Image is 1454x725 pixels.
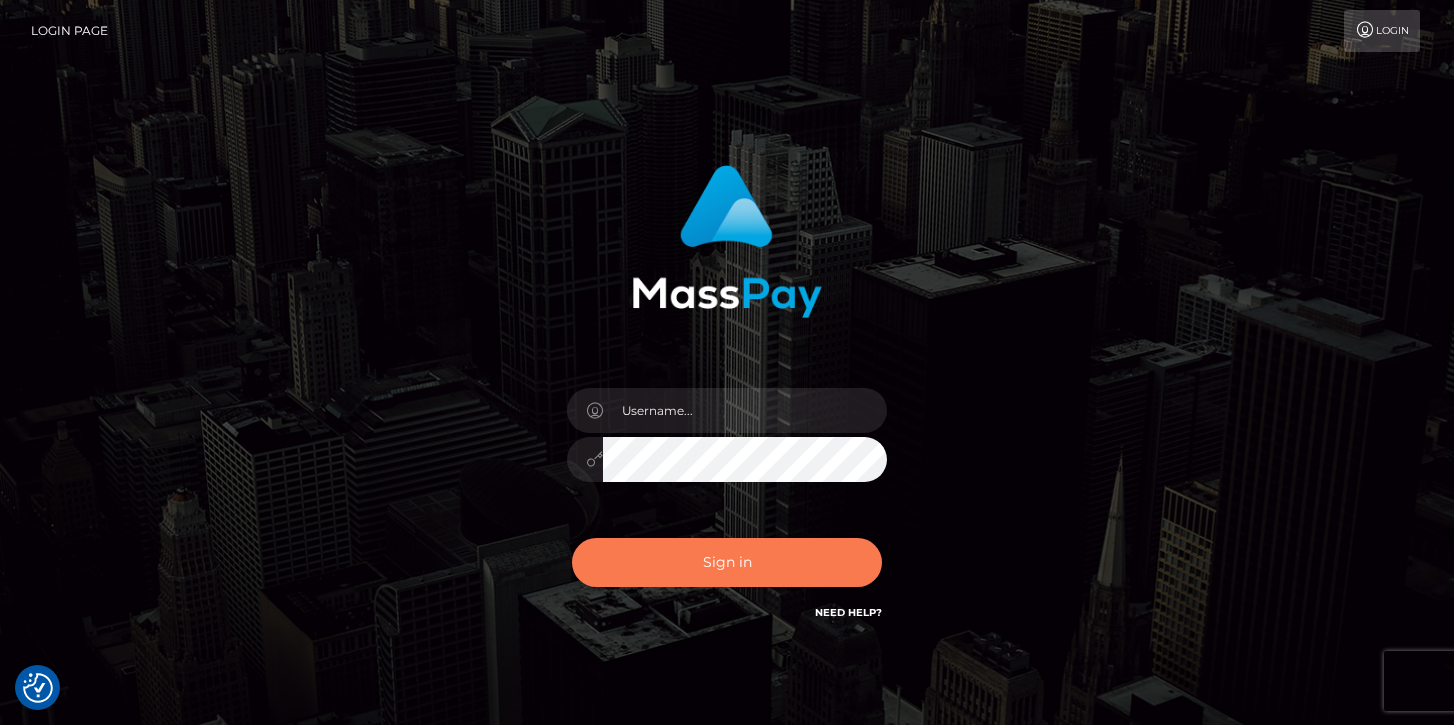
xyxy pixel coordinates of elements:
[572,538,882,587] button: Sign in
[815,606,882,619] a: Need Help?
[1344,10,1420,52] a: Login
[23,673,53,703] img: Revisit consent button
[23,673,53,703] button: Consent Preferences
[632,165,822,318] img: MassPay Login
[603,388,887,433] input: Username...
[31,10,108,52] a: Login Page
